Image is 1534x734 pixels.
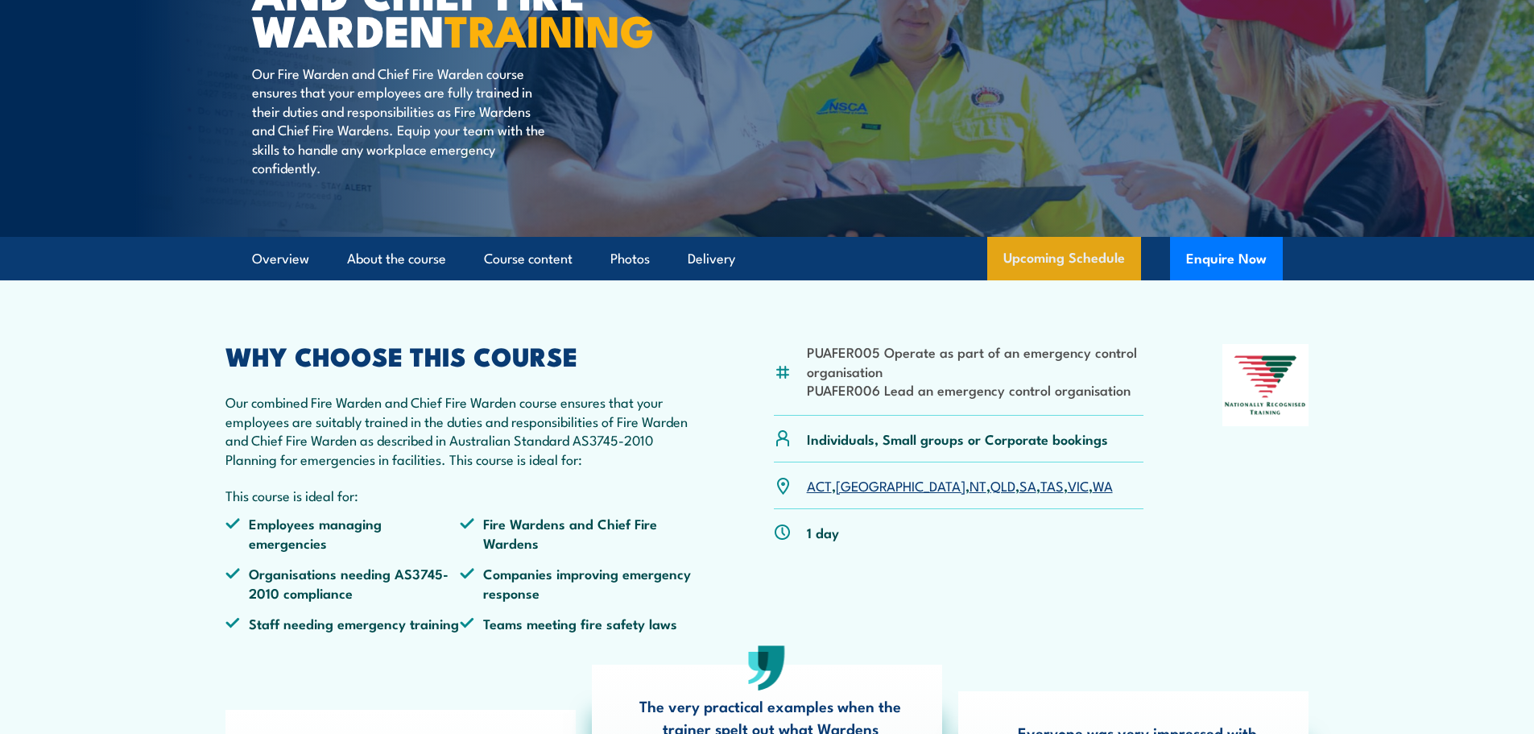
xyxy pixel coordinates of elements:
[807,429,1108,448] p: Individuals, Small groups or Corporate bookings
[1068,475,1089,495] a: VIC
[225,344,696,367] h2: WHY CHOOSE THIS COURSE
[460,514,695,552] li: Fire Wardens and Chief Fire Wardens
[807,380,1144,399] li: PUAFER006 Lead an emergency control organisation
[225,514,461,552] li: Employees managing emergencies
[1170,237,1283,280] button: Enquire Now
[252,238,309,280] a: Overview
[252,64,546,176] p: Our Fire Warden and Chief Fire Warden course ensures that your employees are fully trained in the...
[610,238,650,280] a: Photos
[460,614,695,632] li: Teams meeting fire safety laws
[1222,344,1309,426] img: Nationally Recognised Training logo.
[347,238,446,280] a: About the course
[688,238,735,280] a: Delivery
[460,564,695,602] li: Companies improving emergency response
[807,476,1113,495] p: , , , , , , ,
[484,238,573,280] a: Course content
[807,342,1144,380] li: PUAFER005 Operate as part of an emergency control organisation
[1093,475,1113,495] a: WA
[990,475,1015,495] a: QLD
[836,475,965,495] a: [GEOGRAPHIC_DATA]
[225,564,461,602] li: Organisations needing AS3745-2010 compliance
[1040,475,1064,495] a: TAS
[987,237,1141,280] a: Upcoming Schedule
[970,475,986,495] a: NT
[225,392,696,468] p: Our combined Fire Warden and Chief Fire Warden course ensures that your employees are suitably tr...
[1019,475,1036,495] a: SA
[807,523,839,541] p: 1 day
[225,614,461,632] li: Staff needing emergency training
[807,475,832,495] a: ACT
[225,486,696,504] p: This course is ideal for:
